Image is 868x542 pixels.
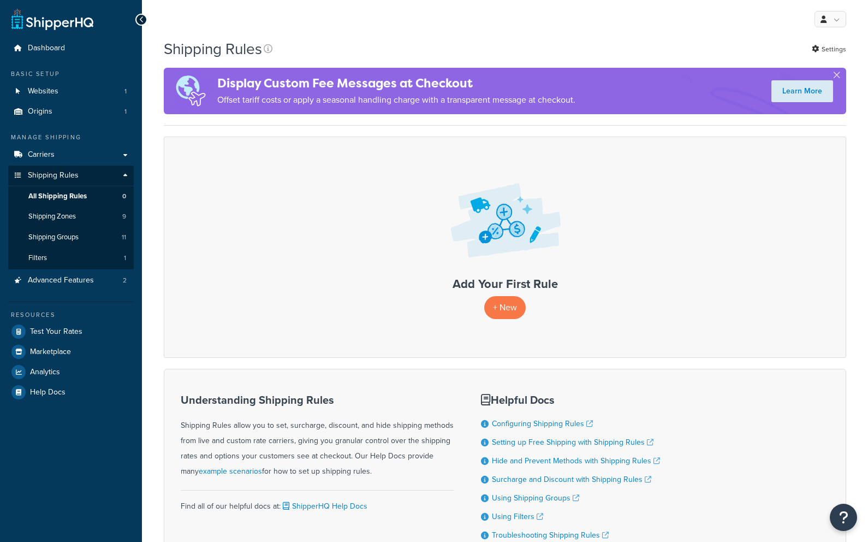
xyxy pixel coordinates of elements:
[181,394,454,406] h3: Understanding Shipping Rules
[30,347,71,357] span: Marketplace
[181,490,454,514] div: Find all of our helpful docs at:
[28,171,79,180] span: Shipping Rules
[8,186,134,207] a: All Shipping Rules 0
[492,437,653,448] a: Setting up Free Shipping with Shipping Rules
[8,310,134,320] div: Resources
[8,362,134,382] a: Analytics
[492,492,579,504] a: Using Shipping Groups
[8,38,134,58] a: Dashboard
[11,8,93,30] a: ShipperHQ Home
[8,248,134,268] a: Filters 1
[30,327,82,337] span: Test Your Rates
[492,474,651,485] a: Surcharge and Discount with Shipping Rules
[122,233,126,242] span: 11
[122,192,126,201] span: 0
[8,270,134,291] li: Advanced Features
[30,388,66,397] span: Help Docs
[28,276,94,285] span: Advanced Features
[492,455,660,467] a: Hide and Prevent Methods with Shipping Rules
[8,382,134,402] a: Help Docs
[122,212,126,221] span: 9
[8,186,134,207] li: All Shipping Rules
[8,207,134,227] a: Shipping Zones 9
[8,145,134,165] a: Carriers
[8,207,134,227] li: Shipping Zones
[28,150,55,160] span: Carriers
[28,254,47,263] span: Filters
[28,44,65,53] span: Dashboard
[217,92,575,108] p: Offset tariff costs or apply a seasonal handling charge with a transparent message at checkout.
[175,278,835,291] h3: Add Your First Rule
[217,74,575,92] h4: Display Custom Fee Messages at Checkout
[8,133,134,142] div: Manage Shipping
[8,342,134,362] a: Marketplace
[8,166,134,186] a: Shipping Rules
[8,322,134,341] a: Test Your Rates
[8,81,134,102] li: Websites
[812,42,846,57] a: Settings
[164,38,262,60] h1: Shipping Rules
[124,107,127,116] span: 1
[492,529,609,541] a: Troubleshooting Shipping Rules
[199,466,262,477] a: example scenarios
[492,511,543,522] a: Using Filters
[8,102,134,122] a: Origins 1
[28,233,79,242] span: Shipping Groups
[30,368,60,377] span: Analytics
[281,500,367,512] a: ShipperHQ Help Docs
[28,107,52,116] span: Origins
[492,418,593,429] a: Configuring Shipping Rules
[124,254,126,263] span: 1
[28,192,87,201] span: All Shipping Rules
[164,68,217,114] img: duties-banner-06bc72dcb5fe05cb3f9472aba00be2ae8eb53ab6f0d8bb03d382ba314ac3c341.png
[8,248,134,268] li: Filters
[124,87,127,96] span: 1
[8,69,134,79] div: Basic Setup
[8,270,134,291] a: Advanced Features 2
[181,394,454,479] div: Shipping Rules allow you to set, surcharge, discount, and hide shipping methods from live and cus...
[8,166,134,269] li: Shipping Rules
[123,276,127,285] span: 2
[28,212,76,221] span: Shipping Zones
[8,227,134,248] li: Shipping Groups
[28,87,58,96] span: Websites
[8,227,134,248] a: Shipping Groups 11
[771,80,833,102] a: Learn More
[8,81,134,102] a: Websites 1
[481,394,660,406] h3: Helpful Docs
[484,296,526,319] p: + New
[8,102,134,122] li: Origins
[830,504,857,531] button: Open Resource Center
